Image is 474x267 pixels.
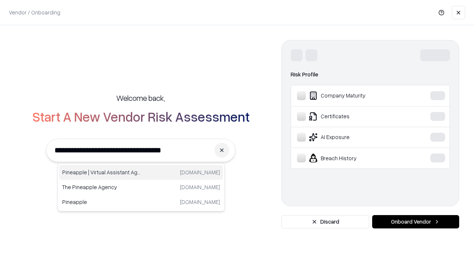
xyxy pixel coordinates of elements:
p: [DOMAIN_NAME] [180,198,220,206]
h5: Welcome back, [116,93,165,103]
p: Vendor / Onboarding [9,9,60,16]
button: Onboard Vendor [372,215,459,228]
div: AI Exposure [297,133,408,142]
div: Suggestions [57,163,225,211]
div: Certificates [297,112,408,121]
h2: Start A New Vendor Risk Assessment [32,109,250,124]
button: Discard [281,215,369,228]
div: Risk Profile [291,70,450,79]
p: The Pineapple Agency [62,183,141,191]
p: Pineapple [62,198,141,206]
div: Company Maturity [297,91,408,100]
p: Pineapple | Virtual Assistant Agency [62,168,141,176]
p: [DOMAIN_NAME] [180,183,220,191]
p: [DOMAIN_NAME] [180,168,220,176]
div: Breach History [297,154,408,162]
